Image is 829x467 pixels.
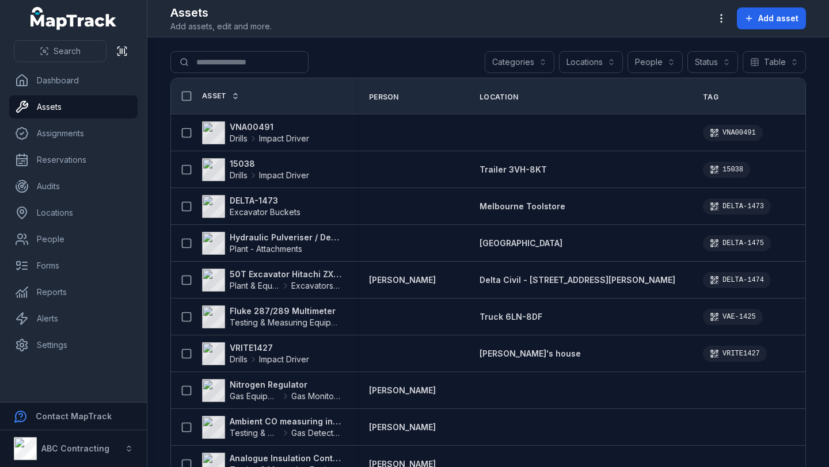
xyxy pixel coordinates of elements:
strong: VRITE1427 [230,342,309,354]
strong: Contact MapTrack [36,411,112,421]
a: Ambient CO measuring instrumentTesting & Measuring EquipmentGas Detectors [202,416,341,439]
a: VRITE1427DrillsImpact Driver [202,342,309,365]
button: Add asset [737,7,806,29]
a: Settings [9,334,138,357]
span: Location [480,93,518,102]
a: Dashboard [9,69,138,92]
span: Gas Detectors [291,427,341,439]
a: Nitrogen RegulatorGas EquipmentGas Monitors - Methane [202,379,341,402]
a: Melbourne Toolstore [480,201,565,212]
a: Locations [9,201,138,224]
a: [PERSON_NAME]'s house [480,348,581,359]
span: Impact Driver [259,170,309,181]
strong: Nitrogen Regulator [230,379,341,391]
button: People [628,51,683,73]
span: Excavator Buckets [230,207,301,217]
a: Trailer 3VH-8KT [480,164,547,175]
strong: Hydraulic Pulveriser / Demolition Shear [230,232,341,243]
span: Melbourne Toolstore [480,201,565,211]
a: [PERSON_NAME] [369,385,436,396]
a: [GEOGRAPHIC_DATA] [480,238,562,249]
a: Hydraulic Pulveriser / Demolition ShearPlant - Attachments [202,232,341,255]
a: Delta Civil - [STREET_ADDRESS][PERSON_NAME] [480,274,675,286]
a: MapTrack [31,7,117,30]
span: Testing & Measuring Equipment [230,427,280,439]
strong: 15038 [230,158,309,170]
a: Assignments [9,122,138,145]
a: Truck 6LN-8DF [480,311,542,323]
span: Trailer 3VH-8KT [480,164,547,174]
span: Add assets, edit and more. [170,21,272,32]
span: Plant & Equipment [230,280,280,292]
div: 15038 [703,162,750,178]
div: VRITE1427 [703,346,767,362]
span: Truck 6LN-8DF [480,312,542,321]
span: Impact Driver [259,354,309,365]
h2: Assets [170,5,272,21]
button: Locations [559,51,623,73]
div: VNA00491 [703,125,763,141]
button: Search [14,40,107,62]
a: Reports [9,281,138,304]
button: Table [743,51,806,73]
strong: ABC Contracting [41,443,109,453]
a: VNA00491DrillsImpact Driver [202,121,309,144]
span: Drills [230,133,248,144]
a: Fluke 287/289 MultimeterTesting & Measuring Equipment [202,305,341,328]
span: Add asset [758,13,798,24]
span: Drills [230,170,248,181]
span: Gas Equipment [230,391,280,402]
button: Categories [485,51,554,73]
span: Impact Driver [259,133,309,144]
strong: Ambient CO measuring instrument [230,416,341,427]
span: Person [369,93,399,102]
a: [PERSON_NAME] [369,274,436,286]
span: Asset [202,91,227,101]
div: DELTA-1473 [703,198,771,215]
a: Asset [202,91,239,101]
a: Audits [9,175,138,198]
span: Excavators & Plant [291,280,341,292]
div: VAE-1425 [703,309,763,325]
a: 50T Excavator Hitachi ZX350Plant & EquipmentExcavators & Plant [202,269,341,292]
span: [PERSON_NAME]'s house [480,349,581,358]
span: Delta Civil - [STREET_ADDRESS][PERSON_NAME] [480,275,675,285]
a: 15038DrillsImpact Driver [202,158,309,181]
span: Drills [230,354,248,365]
a: [PERSON_NAME] [369,422,436,433]
span: Testing & Measuring Equipment [230,317,349,327]
div: DELTA-1475 [703,235,771,251]
strong: Analogue Insulation Continuity Tester [230,453,341,464]
span: Tag [703,93,718,102]
button: Status [687,51,738,73]
span: Gas Monitors - Methane [291,391,341,402]
a: Reservations [9,148,138,171]
strong: VNA00491 [230,121,309,133]
a: Assets [9,95,138,118]
a: DELTA-1473Excavator Buckets [202,195,301,218]
span: [GEOGRAPHIC_DATA] [480,238,562,248]
a: People [9,228,138,251]
a: Alerts [9,307,138,330]
div: DELTA-1474 [703,272,771,288]
span: Plant - Attachments [230,244,302,254]
a: Forms [9,254,138,277]
strong: 50T Excavator Hitachi ZX350 [230,269,341,280]
strong: DELTA-1473 [230,195,301,206]
strong: Fluke 287/289 Multimeter [230,305,341,317]
span: Search [54,45,81,57]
